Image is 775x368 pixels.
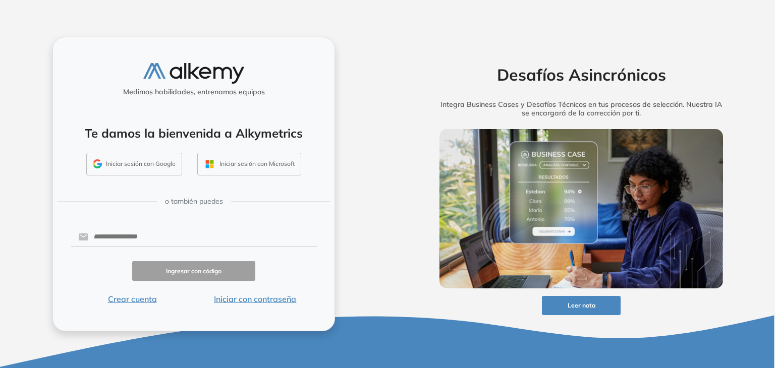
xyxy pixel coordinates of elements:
[424,65,739,84] h2: Desafíos Asincrónicos
[71,293,194,305] button: Crear cuenta
[132,261,255,281] button: Ingresar con código
[204,158,215,170] img: OUTLOOK_ICON
[424,100,739,117] h5: Integra Business Cases y Desafíos Técnicos en tus procesos de selección. Nuestra IA se encargará ...
[86,153,182,176] button: Iniciar sesión con Google
[57,88,330,96] h5: Medimos habilidades, entrenamos equipos
[143,63,244,84] img: logo-alkemy
[194,293,317,305] button: Iniciar con contraseña
[594,252,775,368] div: Widget de chat
[439,129,723,288] img: img-more-info
[93,159,102,168] img: GMAIL_ICON
[542,296,621,316] button: Leer nota
[165,196,223,207] span: o también puedes
[197,153,301,176] button: Iniciar sesión con Microsoft
[594,252,775,368] iframe: Chat Widget
[66,126,321,141] h4: Te damos la bienvenida a Alkymetrics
